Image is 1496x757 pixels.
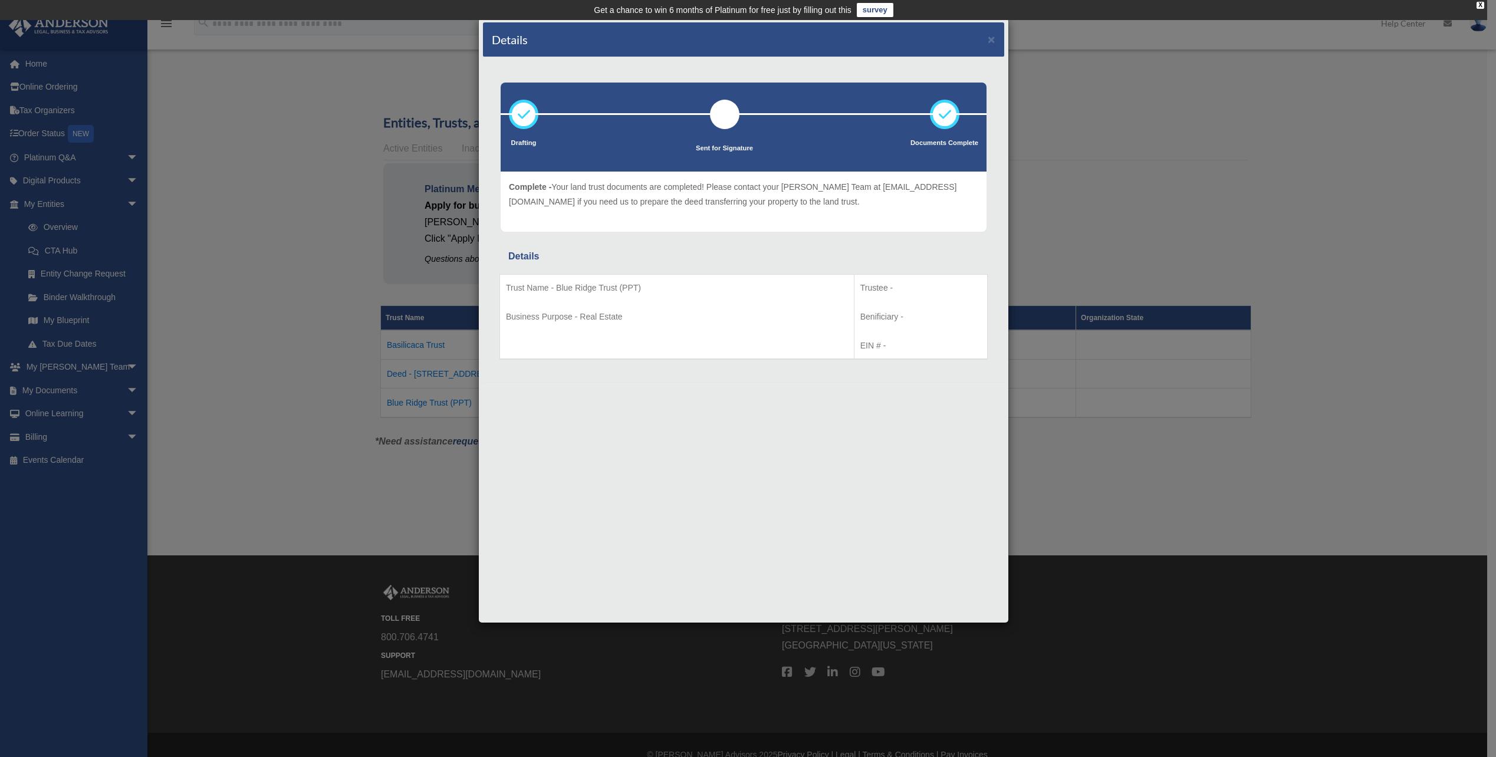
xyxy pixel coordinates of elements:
[910,137,978,149] p: Documents Complete
[860,310,981,324] p: Benificiary -
[506,310,848,324] p: Business Purpose - Real Estate
[857,3,893,17] a: survey
[509,180,978,209] p: Your land trust documents are completed! Please contact your [PERSON_NAME] Team at [EMAIL_ADDRESS...
[860,338,981,353] p: EIN # -
[594,3,851,17] div: Get a chance to win 6 months of Platinum for free just by filling out this
[506,281,848,295] p: Trust Name - Blue Ridge Trust (PPT)
[508,248,979,265] div: Details
[1477,2,1484,9] div: close
[492,31,528,48] h4: Details
[988,33,995,45] button: ×
[696,143,753,154] p: Sent for Signature
[509,137,538,149] p: Drafting
[860,281,981,295] p: Trustee -
[509,182,551,192] span: Complete -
